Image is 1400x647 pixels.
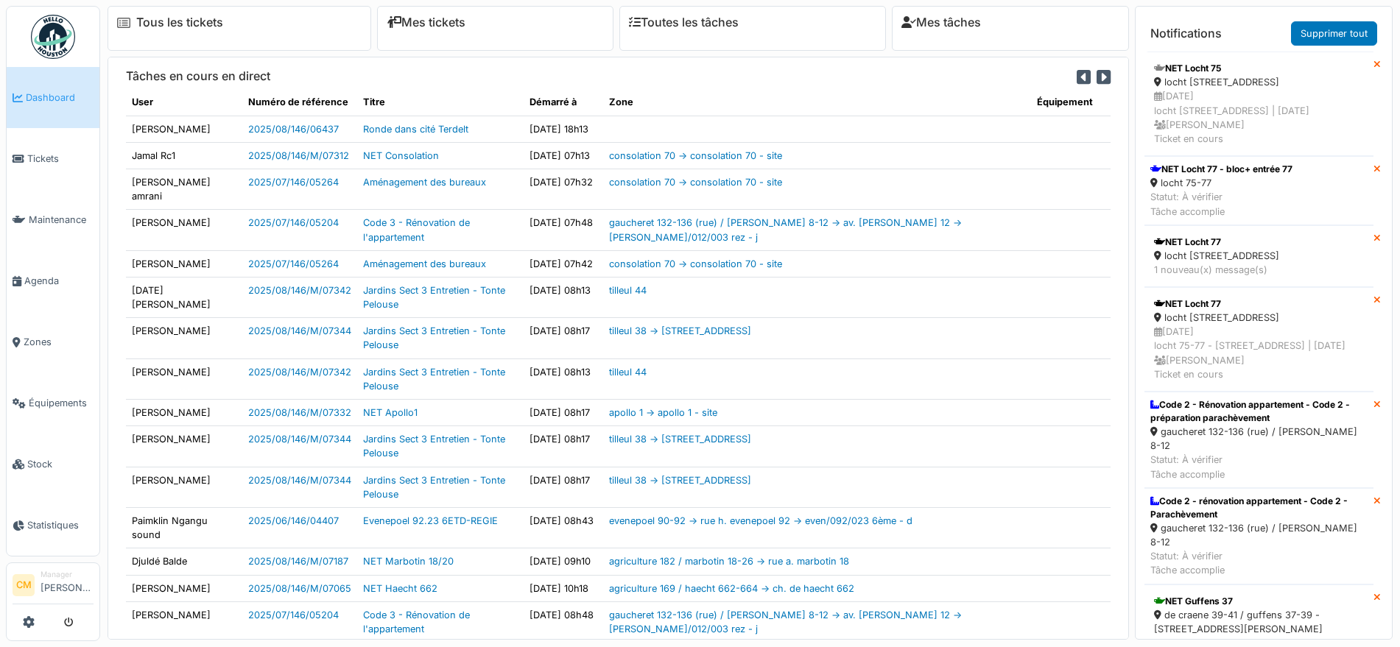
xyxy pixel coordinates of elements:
[609,177,782,188] a: consolation 70 -> consolation 70 - site
[524,467,603,507] td: [DATE] 08h17
[248,609,339,621] a: 2025/07/146/05204
[629,15,739,29] a: Toutes les tâches
[363,515,498,526] a: Evenepoel 92.23 6ETD-REGIE
[7,434,99,495] a: Stock
[901,15,981,29] a: Mes tâches
[1150,398,1368,425] div: Code 2 - Rénovation appartement - Code 2 - préparation parachèvement
[7,495,99,556] a: Statistiques
[524,169,603,209] td: [DATE] 07h32
[1144,52,1373,156] a: NET Locht 75 locht [STREET_ADDRESS] [DATE]locht [STREET_ADDRESS] | [DATE] [PERSON_NAME]Ticket en ...
[7,250,99,311] a: Agenda
[126,116,242,142] td: [PERSON_NAME]
[248,475,351,486] a: 2025/08/146/M/07344
[248,367,351,378] a: 2025/08/146/M/07342
[609,258,782,269] a: consolation 70 -> consolation 70 - site
[7,67,99,128] a: Dashboard
[1150,425,1368,453] div: gaucheret 132-136 (rue) / [PERSON_NAME] 8-12
[1144,287,1373,392] a: NET Locht 77 locht [STREET_ADDRESS] [DATE]locht 75-77 - [STREET_ADDRESS] | [DATE] [PERSON_NAME]Ti...
[363,177,486,188] a: Aménagement des bureaux
[27,152,94,166] span: Tickets
[31,15,75,59] img: Badge_color-CXgf-gQk.svg
[524,210,603,250] td: [DATE] 07h48
[363,475,505,500] a: Jardins Sect 3 Entretien - Tonte Pelouse
[524,116,603,142] td: [DATE] 18h13
[248,177,339,188] a: 2025/07/146/05264
[1144,156,1373,225] a: NET Locht 77 - bloc+ entrée 77 locht 75-77 Statut: À vérifierTâche accomplie
[1154,89,1364,146] div: [DATE] locht [STREET_ADDRESS] | [DATE] [PERSON_NAME] Ticket en cours
[248,325,351,336] a: 2025/08/146/M/07344
[248,285,351,296] a: 2025/08/146/M/07342
[29,213,94,227] span: Maintenance
[24,274,94,288] span: Agenda
[248,515,339,526] a: 2025/06/146/04407
[136,15,223,29] a: Tous les tickets
[524,426,603,467] td: [DATE] 08h17
[126,318,242,358] td: [PERSON_NAME]
[24,335,94,349] span: Zones
[1144,488,1373,584] a: Code 2 - rénovation appartement - Code 2 - Parachèvement gaucheret 132-136 (rue) / [PERSON_NAME] ...
[1154,297,1364,311] div: NET Locht 77
[524,575,603,601] td: [DATE] 10h18
[609,434,751,445] a: tilleul 38 -> [STREET_ADDRESS]
[524,507,603,548] td: [DATE] 08h43
[248,583,351,594] a: 2025/08/146/M/07065
[363,556,454,567] a: NET Marbotin 18/20
[126,69,270,83] h6: Tâches en cours en direct
[126,210,242,250] td: [PERSON_NAME]
[609,515,912,526] a: evenepoel 90-92 -> rue h. evenepoel 92 -> even/092/023 6ème - d
[1150,453,1368,481] div: Statut: À vérifier Tâche accomplie
[126,601,242,642] td: [PERSON_NAME]
[1154,608,1364,636] div: de craene 39-41 / guffens 37-39 - [STREET_ADDRESS][PERSON_NAME]
[126,169,242,209] td: [PERSON_NAME] amrani
[609,367,647,378] a: tilleul 44
[524,142,603,169] td: [DATE] 07h13
[524,400,603,426] td: [DATE] 08h17
[126,277,242,317] td: [DATE][PERSON_NAME]
[1154,311,1364,325] div: locht [STREET_ADDRESS]
[248,124,339,135] a: 2025/08/146/06437
[248,217,339,228] a: 2025/07/146/05204
[363,217,470,242] a: Code 3 - Rénovation de l'appartement
[13,569,94,604] a: CM Manager[PERSON_NAME]
[41,569,94,601] li: [PERSON_NAME]
[1144,392,1373,488] a: Code 2 - Rénovation appartement - Code 2 - préparation parachèvement gaucheret 132-136 (rue) / [P...
[248,556,348,567] a: 2025/08/146/M/07187
[363,434,505,459] a: Jardins Sect 3 Entretien - Tonte Pelouse
[609,609,962,634] a: gaucheret 132-136 (rue) / [PERSON_NAME] 8-12 -> av. [PERSON_NAME] 12 -> [PERSON_NAME]/012/003 rez...
[126,250,242,277] td: [PERSON_NAME]
[7,128,99,189] a: Tickets
[41,569,94,580] div: Manager
[363,609,470,634] a: Code 3 - Rénovation de l'appartement
[1150,176,1292,190] div: locht 75-77
[363,285,505,310] a: Jardins Sect 3 Entretien - Tonte Pelouse
[126,507,242,548] td: Paimklin Ngangu sound
[609,475,751,486] a: tilleul 38 -> [STREET_ADDRESS]
[1154,595,1364,608] div: NET Guffens 37
[1150,549,1368,577] div: Statut: À vérifier Tâche accomplie
[248,150,349,161] a: 2025/08/146/M/07312
[363,258,486,269] a: Aménagement des bureaux
[132,96,153,107] span: translation missing: fr.shared.user
[29,396,94,410] span: Équipements
[363,583,437,594] a: NET Haecht 662
[242,89,357,116] th: Numéro de référence
[1150,26,1222,40] h6: Notifications
[524,601,603,642] td: [DATE] 08h48
[609,583,854,594] a: agriculture 169 / haecht 662-664 -> ch. de haecht 662
[7,189,99,250] a: Maintenance
[248,434,351,445] a: 2025/08/146/M/07344
[126,426,242,467] td: [PERSON_NAME]
[609,325,751,336] a: tilleul 38 -> [STREET_ADDRESS]
[609,556,849,567] a: agriculture 182 / marbotin 18-26 -> rue a. marbotin 18
[1150,190,1292,218] div: Statut: À vérifier Tâche accomplie
[126,467,242,507] td: [PERSON_NAME]
[363,150,439,161] a: NET Consolation
[387,15,465,29] a: Mes tickets
[27,518,94,532] span: Statistiques
[609,285,647,296] a: tilleul 44
[363,367,505,392] a: Jardins Sect 3 Entretien - Tonte Pelouse
[609,150,782,161] a: consolation 70 -> consolation 70 - site
[1031,89,1111,116] th: Équipement
[1154,325,1364,381] div: [DATE] locht 75-77 - [STREET_ADDRESS] | [DATE] [PERSON_NAME] Ticket en cours
[1150,521,1368,549] div: gaucheret 132-136 (rue) / [PERSON_NAME] 8-12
